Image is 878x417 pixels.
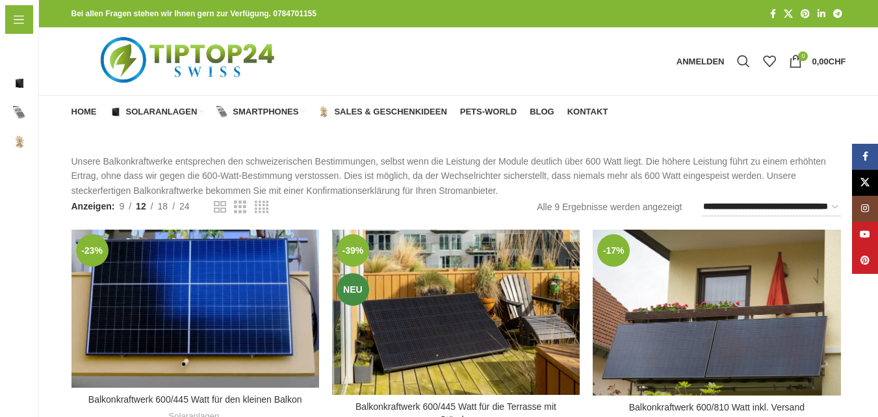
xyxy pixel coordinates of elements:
[852,144,878,170] a: Facebook Social Link
[567,99,608,125] a: Kontakt
[32,130,135,154] span: Sales & Geschenkideen
[71,9,316,18] strong: Bei allen Fragen stehen wir Ihnen gern zur Verfügung. 0784701155
[829,5,846,23] a: Telegram Social Link
[31,12,55,27] span: Menü
[32,72,90,95] span: Solaranlagen
[32,101,90,124] span: Smartphones
[567,107,608,117] span: Kontakt
[216,106,228,118] img: Smartphones
[530,99,554,125] a: Blog
[798,51,808,61] span: 0
[756,48,782,74] div: Meine Wunschliste
[13,135,26,148] img: Sales & Geschenkideen
[318,99,446,125] a: Sales & Geschenkideen
[852,196,878,222] a: Instagram Social Link
[216,99,305,125] a: Smartphones
[852,222,878,248] a: YouTube Social Link
[13,42,38,66] span: Home
[179,201,190,211] span: 24
[13,159,61,183] span: Pets-World
[629,402,805,412] a: Balkonkraftwerk 600/810 Watt inkl. Versand
[233,107,298,117] span: Smartphones
[829,57,846,66] span: CHF
[460,99,517,125] a: Pets-World
[334,107,446,117] span: Sales & Geschenkideen
[13,77,26,90] img: Solaranlagen
[88,394,302,405] a: Balkonkraftwerk 600/445 Watt für den kleinen Balkon
[337,234,369,267] span: -39%
[255,199,268,215] a: Rasteransicht 4
[65,99,615,125] div: Hauptnavigation
[234,199,246,215] a: Rasteransicht 3
[175,199,194,213] a: 24
[797,5,814,23] a: Pinterest Social Link
[782,48,852,74] a: 0 0,00CHF
[13,106,26,119] img: Smartphones
[814,5,829,23] a: LinkedIn Social Link
[530,107,554,117] span: Blog
[593,230,840,396] a: Balkonkraftwerk 600/810 Watt inkl. Versand
[766,5,780,23] a: Facebook Social Link
[702,198,841,217] select: Shop-Reihenfolge
[214,199,226,215] a: Rasteransicht 2
[537,200,682,214] p: Alle 9 Ergebnisse werden angezeigt
[332,230,580,395] a: Balkonkraftwerk 600/445 Watt für die Terrasse mit Ständer
[812,57,846,66] bdi: 0,00
[13,218,47,241] span: Kontakt
[677,57,725,66] span: Anmelden
[13,189,33,212] span: Blog
[730,48,756,74] a: Suche
[71,27,307,95] img: Tiptop24 Nachhaltige & Faire Produkte
[71,230,319,388] a: Balkonkraftwerk 600/445 Watt für den kleinen Balkon
[852,170,878,196] a: X Social Link
[780,5,797,23] a: X Social Link
[852,248,878,274] a: Pinterest Social Link
[71,55,307,66] a: Logo der Website
[71,154,846,198] p: Unsere Balkonkraftwerke entsprechen den schweizerischen Bestimmungen, selbst wenn die Leistung de...
[318,106,329,118] img: Sales & Geschenkideen
[670,48,731,74] a: Anmelden
[597,234,630,267] span: -17%
[460,107,517,117] span: Pets-World
[337,273,369,306] span: Neu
